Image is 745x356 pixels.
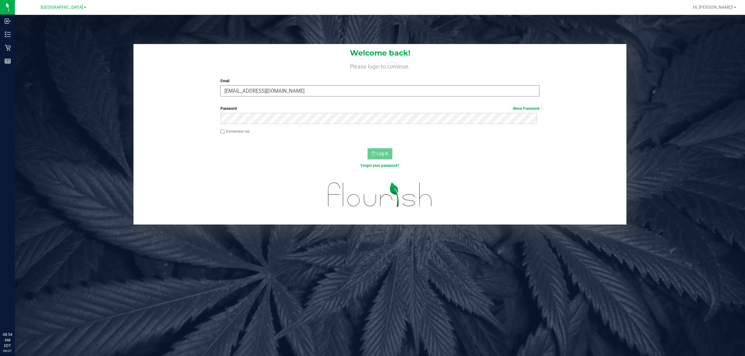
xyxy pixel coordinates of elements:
[513,106,540,111] a: Show Password
[318,175,442,215] img: flourish_logo.svg
[220,129,225,134] input: Remember me
[133,49,626,57] h1: Welcome back!
[5,58,11,64] inline-svg: Reports
[3,349,12,353] p: 09/27
[5,31,11,38] inline-svg: Inventory
[693,5,733,10] span: Hi, [PERSON_NAME]!
[5,45,11,51] inline-svg: Retail
[377,151,389,156] span: Log In
[220,129,250,134] label: Remember me
[41,5,83,10] span: [GEOGRAPHIC_DATA]
[220,106,237,111] span: Password
[3,332,12,349] p: 08:54 AM EDT
[361,163,399,168] a: Forgot your password?
[220,78,540,84] label: Email
[133,62,626,69] h4: Please login to continue.
[368,148,392,159] button: Log In
[5,18,11,24] inline-svg: Inbound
